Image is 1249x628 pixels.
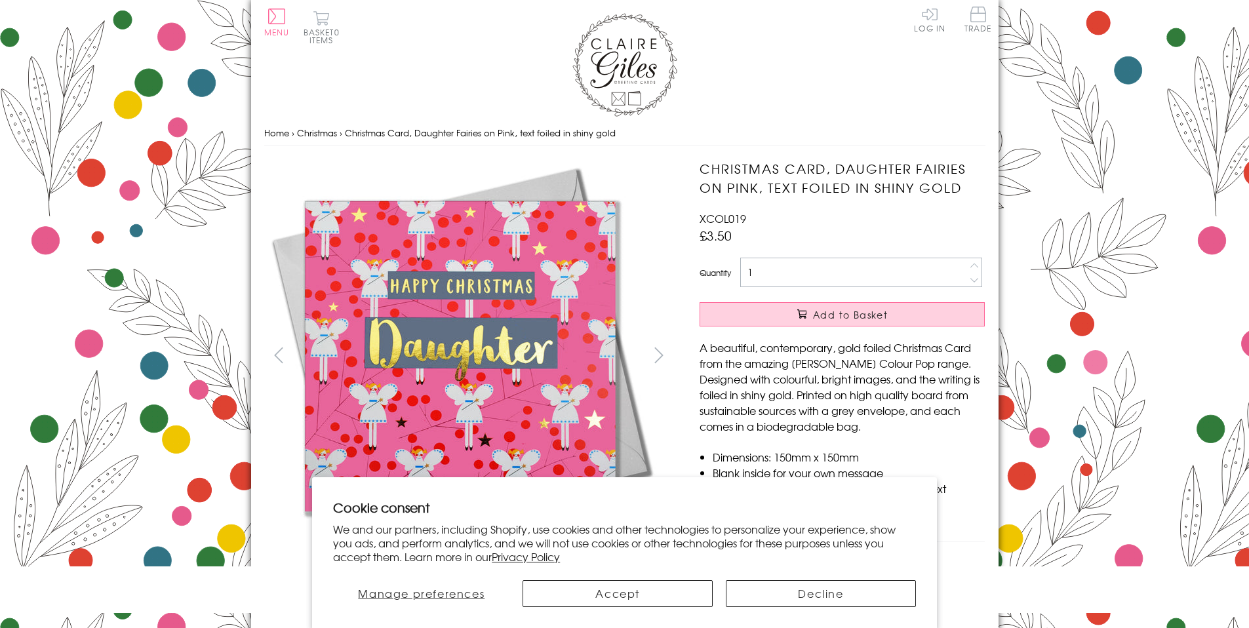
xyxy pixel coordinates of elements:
span: › [292,127,294,139]
button: Manage preferences [333,580,509,607]
button: prev [264,340,294,370]
img: Christmas Card, Daughter Fairies on Pink, text foiled in shiny gold [264,159,657,553]
li: Dimensions: 150mm x 150mm [713,449,985,465]
button: Add to Basket [700,302,985,326]
span: Manage preferences [358,585,485,601]
button: Decline [726,580,916,607]
li: Blank inside for your own message [713,465,985,481]
h1: Christmas Card, Daughter Fairies on Pink, text foiled in shiny gold [700,159,985,197]
a: Christmas [297,127,337,139]
img: Christmas Card, Daughter Fairies on Pink, text foiled in shiny gold [673,159,1067,553]
button: next [644,340,673,370]
a: Log In [914,7,945,32]
button: Accept [523,580,713,607]
nav: breadcrumbs [264,120,985,147]
p: A beautiful, contemporary, gold foiled Christmas Card from the amazing [PERSON_NAME] Colour Pop r... [700,340,985,434]
a: Home [264,127,289,139]
p: We and our partners, including Shopify, use cookies and other technologies to personalize your ex... [333,522,916,563]
span: Menu [264,26,290,38]
span: 0 items [309,26,340,46]
span: Trade [964,7,992,32]
h2: Cookie consent [333,498,916,517]
span: £3.50 [700,226,732,245]
span: › [340,127,342,139]
img: Claire Giles Greetings Cards [572,13,677,117]
a: Trade [964,7,992,35]
label: Quantity [700,267,731,279]
button: Menu [264,9,290,36]
a: Privacy Policy [492,549,560,564]
span: Christmas Card, Daughter Fairies on Pink, text foiled in shiny gold [345,127,616,139]
span: XCOL019 [700,210,746,226]
span: Add to Basket [813,308,888,321]
button: Basket0 items [304,10,340,44]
